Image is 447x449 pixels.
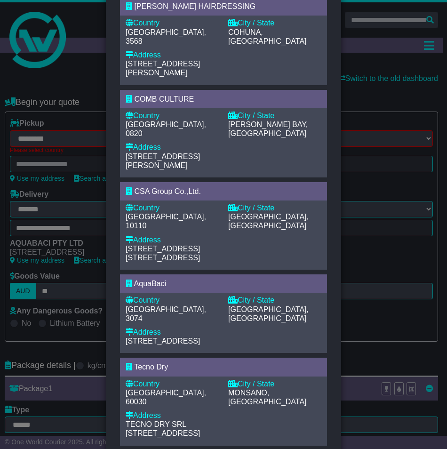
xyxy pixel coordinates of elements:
div: Country [126,111,219,120]
div: City / State [228,296,321,305]
div: Address [126,50,219,59]
div: Country [126,296,219,305]
span: MONSANO, [GEOGRAPHIC_DATA] [228,389,307,406]
div: Address [126,411,219,420]
span: [GEOGRAPHIC_DATA], [GEOGRAPHIC_DATA] [228,213,309,230]
span: [PERSON_NAME] HAIRDRESSING [134,2,255,10]
span: [STREET_ADDRESS] [126,245,200,253]
div: Address [126,235,219,244]
div: City / State [228,379,321,388]
div: City / State [228,203,321,212]
div: Address [126,143,219,152]
span: TECNO DRY SRL [STREET_ADDRESS] [126,420,200,437]
div: City / State [228,18,321,27]
span: COHUNA, [GEOGRAPHIC_DATA] [228,28,307,45]
span: CSA Group Co.,Ltd. [134,187,200,195]
span: [STREET_ADDRESS] [126,254,200,262]
span: Tecno Dry [134,363,168,371]
span: [STREET_ADDRESS] [126,337,200,345]
div: Country [126,18,219,27]
span: [GEOGRAPHIC_DATA], 0820 [126,120,206,137]
span: [STREET_ADDRESS][PERSON_NAME] [126,60,200,77]
span: [GEOGRAPHIC_DATA], 60030 [126,389,206,406]
span: [GEOGRAPHIC_DATA], 3074 [126,305,206,322]
span: AquaBaci [134,280,167,288]
div: Address [126,328,219,337]
div: Country [126,379,219,388]
span: [PERSON_NAME] BAY, [GEOGRAPHIC_DATA] [228,120,308,137]
div: Country [126,203,219,212]
span: [GEOGRAPHIC_DATA], 10110 [126,213,206,230]
span: [STREET_ADDRESS][PERSON_NAME] [126,152,200,169]
span: COMB CULTURE [134,95,194,103]
span: [GEOGRAPHIC_DATA], [GEOGRAPHIC_DATA] [228,305,309,322]
span: [GEOGRAPHIC_DATA], 3568 [126,28,206,45]
div: City / State [228,111,321,120]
